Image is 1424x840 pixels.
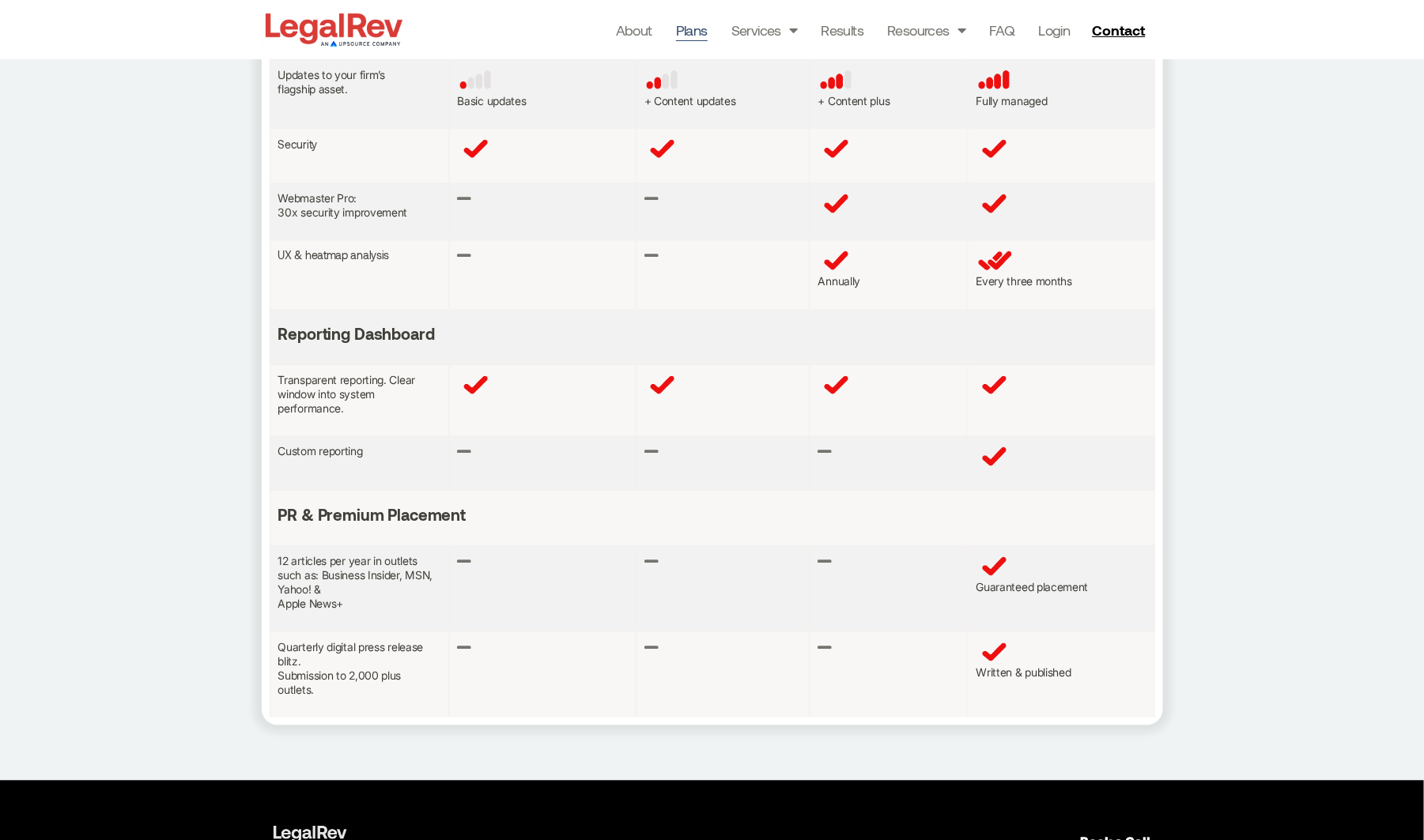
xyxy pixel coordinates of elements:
[676,19,708,41] a: Plans
[278,445,440,459] p: Custom reporting
[1038,19,1070,41] a: Login
[278,641,440,698] p: Quarterly digital press release blitz. Submission to 2,000 plus outlets.
[1086,17,1155,43] a: Contact
[821,19,863,41] a: Results
[278,137,440,152] div: Security
[278,325,435,344] strong: Reporting Dashboard
[278,192,440,220] p: Webmaster Pro: 30x security improvement
[976,68,1146,108] p: Fully managed
[1092,23,1145,37] span: Contact
[616,19,1071,41] nav: Menu
[278,68,440,96] p: Updates to your firm’s flagship asset.
[278,249,440,263] div: UX & heatmap analysis
[976,249,1146,289] p: Every three months
[278,555,440,612] p: 12 articles per year in outlets such as: Business Insider, MSN, Yahoo! & Apple News+
[644,68,801,108] p: + Content updates
[989,19,1014,41] a: FAQ
[458,68,627,108] p: Basic updates
[278,506,466,525] strong: PR & Premium Placement
[731,19,798,41] a: Services
[887,19,965,41] a: Resources
[616,19,652,41] a: About
[976,641,1146,681] p: Written & published
[818,249,959,289] p: Annually
[278,374,440,416] p: Transparent reporting. Clear window into system performance.
[818,68,959,108] p: + Content plus
[976,555,1146,595] p: Guaranteed placement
